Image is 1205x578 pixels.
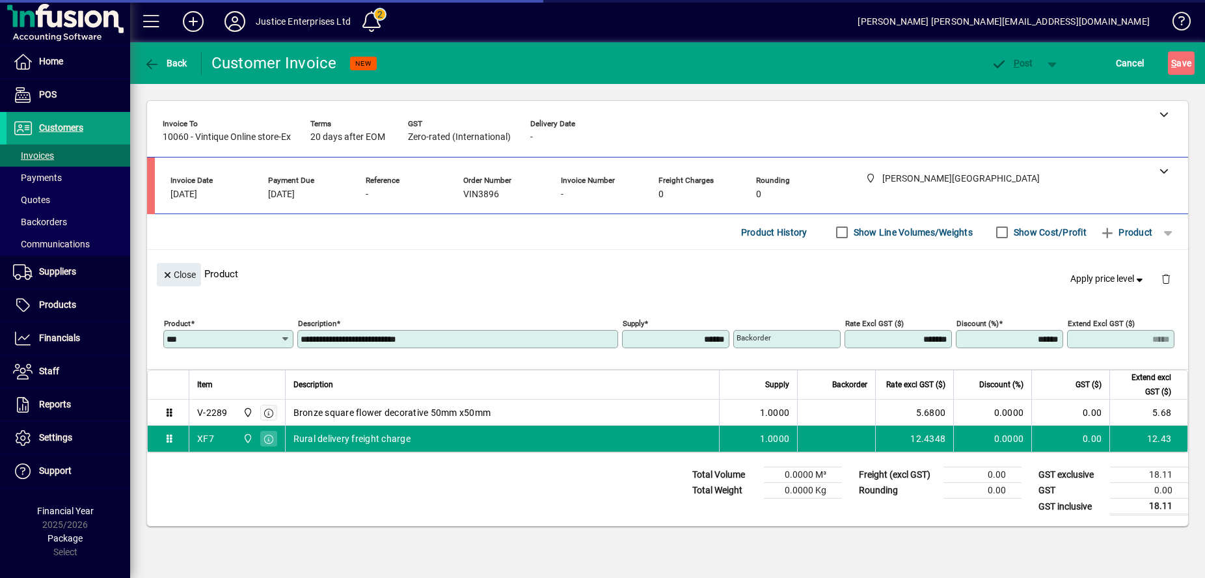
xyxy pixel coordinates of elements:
div: XF7 [197,432,214,445]
span: Rural delivery freight charge [293,432,411,445]
td: 18.11 [1110,467,1188,483]
span: 20 days after EOM [310,132,385,143]
span: Financial Year [37,506,94,516]
label: Show Cost/Profit [1011,226,1087,239]
td: Total Volume [686,467,764,483]
span: henderson warehouse [239,406,254,420]
app-page-header-button: Back [130,51,202,75]
span: Item [197,378,213,392]
button: Close [157,263,201,286]
a: Backorders [7,211,130,233]
td: 0.0000 Kg [764,483,842,499]
span: Supply [765,378,789,392]
mat-label: Backorder [737,333,771,342]
td: Freight (excl GST) [852,467,943,483]
mat-label: Description [298,319,336,328]
a: Products [7,289,130,322]
mat-label: Product [164,319,191,328]
span: [DATE] [170,189,197,200]
span: Back [144,58,187,68]
span: Package [47,533,83,544]
button: Product History [736,221,813,244]
td: Rounding [852,483,943,499]
span: Communications [13,239,90,249]
span: 10060 - Vintique Online store-Ex [163,132,291,143]
span: Payments [13,172,62,183]
span: NEW [355,59,372,68]
div: 5.6800 [884,406,945,419]
a: Home [7,46,130,78]
span: Home [39,56,63,66]
mat-label: Rate excl GST ($) [845,319,904,328]
div: Product [147,250,1188,297]
td: GST exclusive [1032,467,1110,483]
app-page-header-button: Close [154,268,204,280]
td: 0.00 [1031,426,1109,452]
span: 1.0000 [760,406,790,419]
button: Profile [214,10,256,33]
span: 0 [658,189,664,200]
button: Back [141,51,191,75]
button: Delete [1150,263,1182,294]
span: Financials [39,333,80,343]
a: Reports [7,389,130,421]
td: GST [1032,483,1110,499]
button: Apply price level [1065,268,1151,291]
div: Customer Invoice [211,53,337,74]
a: Settings [7,422,130,454]
span: P [1014,58,1020,68]
a: Quotes [7,189,130,211]
span: Backorder [832,378,867,392]
button: Add [172,10,214,33]
a: Communications [7,233,130,255]
span: Rate excl GST ($) [886,378,945,392]
app-page-header-button: Delete [1150,273,1182,284]
span: Backorders [13,217,67,227]
a: Invoices [7,144,130,167]
a: Staff [7,355,130,388]
span: Products [39,299,76,310]
mat-label: Discount (%) [956,319,999,328]
td: 0.0000 M³ [764,467,842,483]
span: Invoices [13,150,54,161]
div: 12.4348 [884,432,945,445]
a: Knowledge Base [1163,3,1189,45]
td: 0.00 [1110,483,1188,499]
label: Show Line Volumes/Weights [851,226,973,239]
div: Justice Enterprises Ltd [256,11,351,32]
td: 0.00 [1031,400,1109,426]
span: ost [991,58,1033,68]
span: Quotes [13,195,50,205]
span: 1.0000 [760,432,790,445]
a: Financials [7,322,130,355]
span: GST ($) [1076,378,1102,392]
span: Cancel [1116,53,1144,74]
span: Product [1100,222,1152,243]
span: Customers [39,122,83,133]
span: - [366,189,368,200]
td: 12.43 [1109,426,1187,452]
td: GST inclusive [1032,499,1110,515]
span: Extend excl GST ($) [1118,370,1171,399]
span: Description [293,378,333,392]
mat-label: Supply [623,319,644,328]
span: VIN3896 [463,189,499,200]
span: S [1171,58,1176,68]
a: Support [7,455,130,488]
td: 0.0000 [953,426,1031,452]
div: [PERSON_NAME] [PERSON_NAME][EMAIL_ADDRESS][DOMAIN_NAME] [858,11,1150,32]
span: POS [39,89,57,100]
span: Discount (%) [979,378,1023,392]
button: Save [1168,51,1195,75]
td: 5.68 [1109,400,1187,426]
span: Staff [39,366,59,376]
a: Payments [7,167,130,189]
button: Cancel [1113,51,1148,75]
span: - [561,189,563,200]
td: 0.0000 [953,400,1031,426]
span: Zero-rated (International) [408,132,511,143]
div: V-2289 [197,406,228,419]
a: POS [7,79,130,111]
span: Bronze square flower decorative 50mm x50mm [293,406,491,419]
mat-label: Extend excl GST ($) [1068,319,1135,328]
